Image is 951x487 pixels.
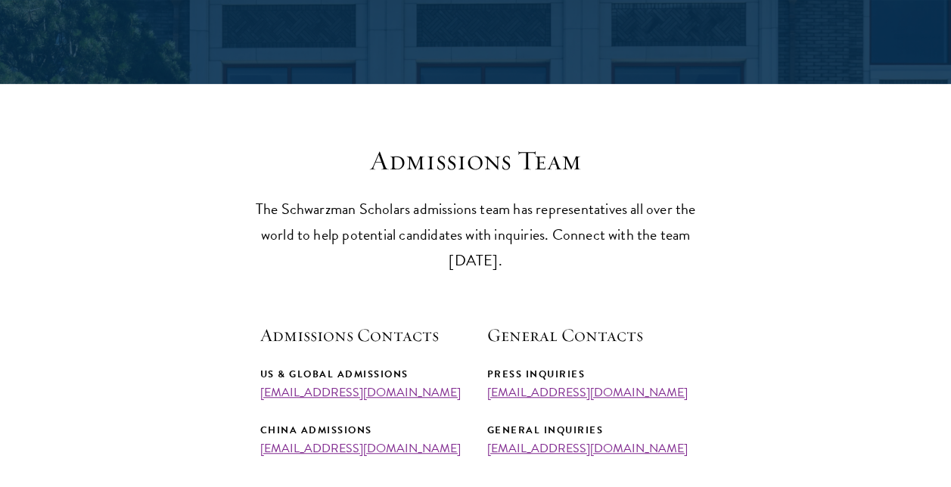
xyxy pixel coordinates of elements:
div: US & Global Admissions [260,366,465,383]
div: China Admissions [260,422,465,439]
div: General Inquiries [487,422,691,439]
a: [EMAIL_ADDRESS][DOMAIN_NAME] [260,383,461,402]
a: [EMAIL_ADDRESS][DOMAIN_NAME] [487,383,688,402]
a: [EMAIL_ADDRESS][DOMAIN_NAME] [260,439,461,458]
h3: Admissions Team [241,144,710,177]
div: Press Inquiries [487,366,691,383]
h5: Admissions Contacts [260,322,465,348]
p: The Schwarzman Scholars admissions team has representatives all over the world to help potential ... [241,196,710,273]
h5: General Contacts [487,322,691,348]
a: [EMAIL_ADDRESS][DOMAIN_NAME] [487,439,688,458]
